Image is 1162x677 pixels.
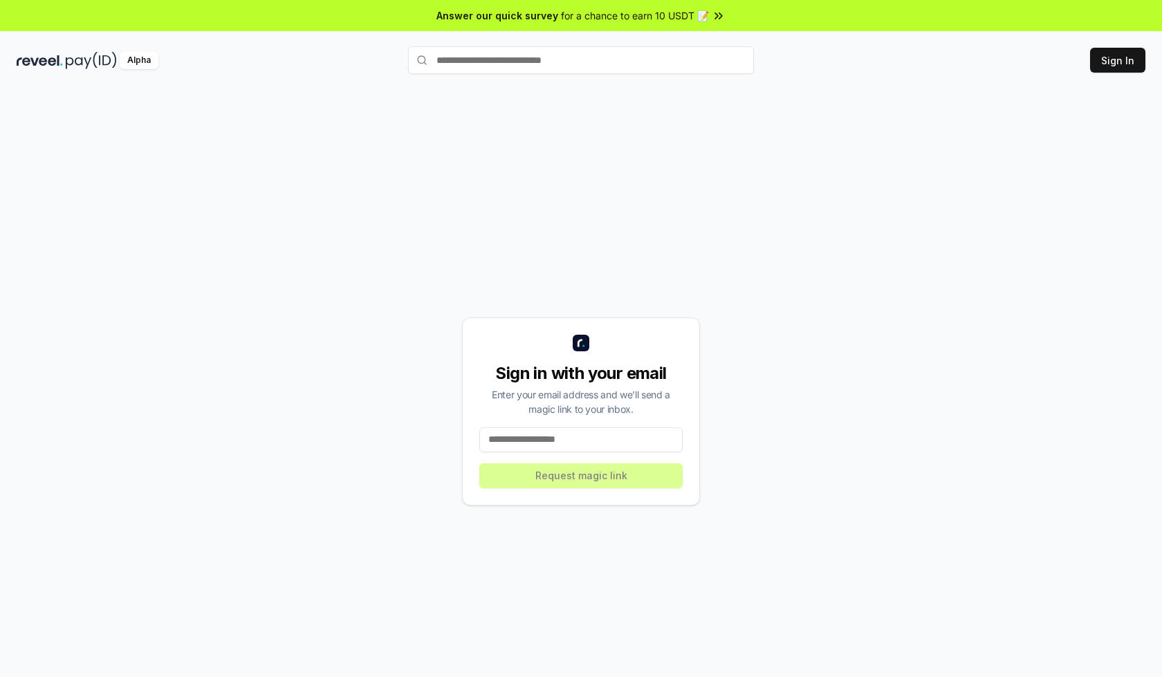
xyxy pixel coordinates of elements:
[573,335,589,351] img: logo_small
[479,362,683,384] div: Sign in with your email
[436,8,558,23] span: Answer our quick survey
[17,52,63,69] img: reveel_dark
[561,8,709,23] span: for a chance to earn 10 USDT 📝
[1090,48,1145,73] button: Sign In
[66,52,117,69] img: pay_id
[120,52,158,69] div: Alpha
[479,387,683,416] div: Enter your email address and we’ll send a magic link to your inbox.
